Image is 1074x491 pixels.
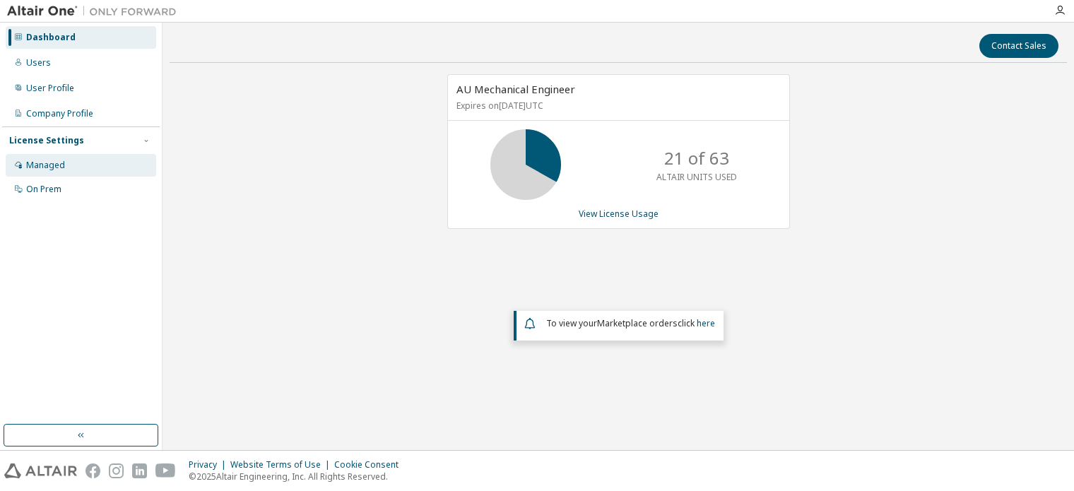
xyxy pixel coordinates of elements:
a: here [697,317,715,329]
img: facebook.svg [85,463,100,478]
img: instagram.svg [109,463,124,478]
p: ALTAIR UNITS USED [656,171,737,183]
div: On Prem [26,184,61,195]
div: Users [26,57,51,69]
img: altair_logo.svg [4,463,77,478]
div: Cookie Consent [334,459,407,471]
button: Contact Sales [979,34,1058,58]
div: Privacy [189,459,230,471]
div: Managed [26,160,65,171]
img: youtube.svg [155,463,176,478]
p: Expires on [DATE] UTC [456,100,777,112]
p: 21 of 63 [664,146,729,170]
img: Altair One [7,4,184,18]
div: License Settings [9,135,84,146]
div: User Profile [26,83,74,94]
span: To view your click [546,317,715,329]
span: AU Mechanical Engineer [456,82,575,96]
div: Website Terms of Use [230,459,334,471]
p: © 2025 Altair Engineering, Inc. All Rights Reserved. [189,471,407,483]
div: Dashboard [26,32,76,43]
a: View License Usage [579,208,659,220]
div: Company Profile [26,108,93,119]
em: Marketplace orders [597,317,678,329]
img: linkedin.svg [132,463,147,478]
